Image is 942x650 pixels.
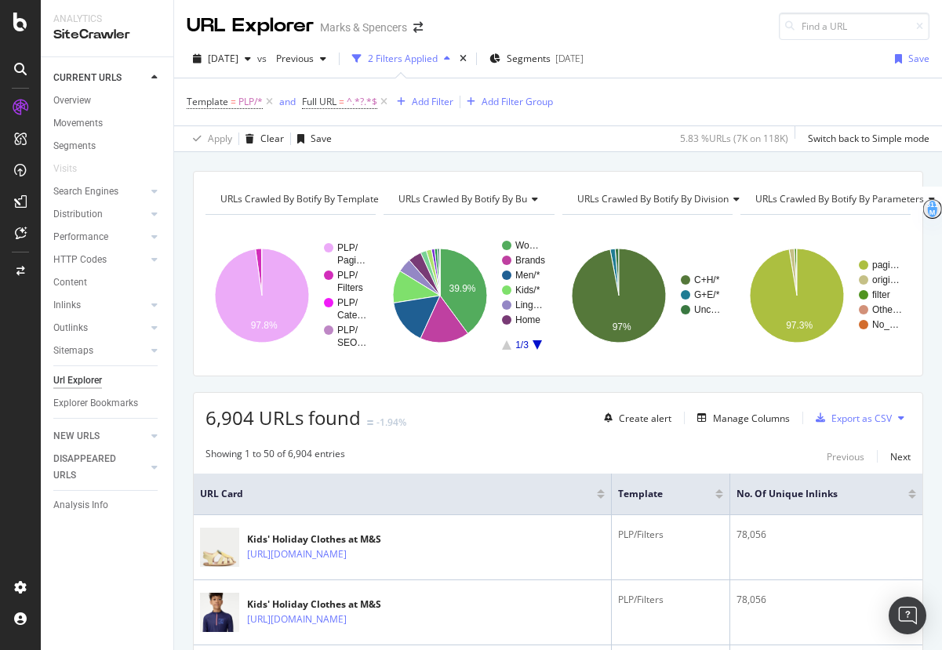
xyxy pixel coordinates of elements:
[320,20,407,35] div: Marks & Spencers
[53,372,162,389] a: Url Explorer
[574,187,752,212] h4: URLs Crawled By Botify By division
[53,497,108,514] div: Analysis Info
[187,46,257,71] button: [DATE]
[53,229,147,245] a: Performance
[260,132,284,145] div: Clear
[515,285,540,296] text: Kids/*
[53,297,147,314] a: Inlinks
[619,412,671,425] div: Create alert
[251,320,278,331] text: 97.8%
[515,270,540,281] text: Men/*
[53,70,147,86] a: CURRENT URLS
[612,321,631,332] text: 97%
[889,597,926,634] div: Open Intercom Messenger
[53,320,147,336] a: Outlinks
[482,95,553,108] div: Add Filter Group
[515,240,539,251] text: Wo…
[339,95,344,108] span: =
[238,91,263,113] span: PLP/*
[337,242,358,253] text: PLP/
[53,372,102,389] div: Url Explorer
[200,487,593,501] span: URL Card
[376,416,406,429] div: -1.94%
[53,428,100,445] div: NEW URLS
[53,274,162,291] a: Content
[337,310,366,321] text: Cate…
[827,450,864,463] div: Previous
[291,126,332,151] button: Save
[53,93,162,109] a: Overview
[908,52,929,65] div: Save
[200,522,239,573] img: main image
[872,319,899,330] text: No_…
[367,420,373,425] img: Equal
[311,132,332,145] div: Save
[53,497,162,514] a: Analysis Info
[337,337,366,348] text: SEO…
[412,95,453,108] div: Add Filter
[737,487,885,501] span: No. of Unique Inlinks
[694,304,720,315] text: Unc…
[53,161,77,177] div: Visits
[890,447,911,466] button: Next
[460,93,553,111] button: Add Filter Group
[205,405,361,430] span: 6,904 URLs found
[515,255,545,266] text: Brands
[346,46,456,71] button: 2 Filters Applied
[53,183,118,200] div: Search Engines
[872,304,902,315] text: Othe…
[53,395,162,412] a: Explorer Bookmarks
[483,46,590,71] button: Segments[DATE]
[449,283,476,294] text: 39.9%
[53,13,161,26] div: Analytics
[220,192,379,205] span: URLs Crawled By Botify By template
[187,126,232,151] button: Apply
[515,340,529,350] text: 1/3
[205,447,345,466] div: Showing 1 to 50 of 6,904 entries
[53,297,81,314] div: Inlinks
[53,395,138,412] div: Explorer Bookmarks
[53,115,162,132] a: Movements
[53,343,147,359] a: Sitemaps
[368,52,438,65] div: 2 Filters Applied
[395,187,551,212] h4: URLs Crawled By Botify By bu
[53,252,147,268] a: HTTP Codes
[208,52,238,65] span: 2025 Aug. 9th
[53,206,147,223] a: Distribution
[337,325,358,336] text: PLP/
[53,183,147,200] a: Search Engines
[694,274,720,285] text: C+H/*
[53,451,147,484] a: DISAPPEARED URLS
[413,22,423,33] div: arrow-right-arrow-left
[737,528,916,542] div: 78,056
[384,227,554,364] svg: A chart.
[337,282,363,293] text: Filters
[562,227,733,364] svg: A chart.
[456,51,470,67] div: times
[205,227,376,364] svg: A chart.
[802,126,929,151] button: Switch back to Simple mode
[555,52,584,65] div: [DATE]
[247,612,347,627] a: [URL][DOMAIN_NAME]
[247,532,415,547] div: Kids' Holiday Clothes at M&S
[217,187,402,212] h4: URLs Crawled By Botify By template
[737,593,916,607] div: 78,056
[515,300,543,310] text: Ling…
[257,52,270,65] span: vs
[279,95,296,108] div: and
[808,132,929,145] div: Switch back to Simple mode
[53,206,103,223] div: Distribution
[618,593,723,607] div: PLP/Filters
[53,93,91,109] div: Overview
[740,227,911,364] div: A chart.
[872,289,890,300] text: filter
[53,115,103,132] div: Movements
[598,405,671,430] button: Create alert
[270,52,314,65] span: Previous
[872,260,900,271] text: pagi…
[53,320,88,336] div: Outlinks
[53,161,93,177] a: Visits
[515,314,540,325] text: Home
